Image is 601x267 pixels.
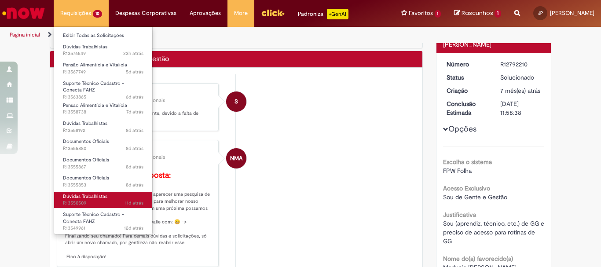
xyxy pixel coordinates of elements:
span: R13567749 [63,69,143,76]
a: Aberto R13555880 : Documentos Oficiais [54,137,152,153]
span: Dúvidas Trabalhistas [63,120,107,127]
span: 1 [435,10,441,18]
a: Aberto R13567749 : Pensão Alimentícia e Vitalícia [54,60,152,77]
span: [PERSON_NAME] [550,9,594,17]
img: click_logo_yellow_360x200.png [261,6,285,19]
a: Aberto R13558192 : Dúvidas Trabalhistas [54,119,152,135]
span: R13576549 [63,50,143,57]
span: 7 mês(es) atrás [500,87,540,95]
span: Requisições [60,9,91,18]
span: R13558192 [63,127,143,134]
ul: Trilhas de página [7,27,394,43]
a: Aberto R13558738 : Pensão Alimentícia e Vitalícia [54,101,152,117]
span: Suporte Técnico Cadastro - Conecta FAHZ [63,211,124,225]
span: Documentos Oficiais [63,138,109,145]
img: ServiceNow [1,4,46,22]
a: Rascunhos [454,9,501,18]
a: Aberto R13555853 : Documentos Oficiais [54,173,152,190]
span: 8d atrás [126,182,143,188]
time: 19/09/2025 12:38:23 [125,200,143,206]
dt: Status [440,73,494,82]
span: Despesas Corporativas [115,9,176,18]
span: 12d atrás [124,225,143,231]
span: R13555867 [63,164,143,171]
div: System [226,91,246,112]
span: R13549961 [63,225,143,232]
span: 5d atrás [126,69,143,75]
span: Pensão Alimentícia e Vitalícia [63,62,127,68]
a: Exibir Todas as Solicitações [54,31,152,40]
a: Página inicial [10,31,40,38]
div: Padroniza [298,9,348,19]
div: [PERSON_NAME] [443,40,545,49]
time: 24/09/2025 16:04:59 [126,94,143,100]
span: R13563865 [63,94,143,101]
span: R13555853 [63,182,143,189]
span: 10 [93,10,102,18]
span: Aprovações [190,9,221,18]
div: Neilyse Moraes Almeida [226,148,246,168]
time: 19/09/2025 10:49:01 [124,225,143,231]
p: +GenAi [327,9,348,19]
ul: Requisições [54,26,153,234]
span: More [234,9,248,18]
dt: Criação [440,86,494,95]
span: 7d atrás [126,109,143,115]
span: Documentos Oficiais [63,157,109,163]
time: 22/09/2025 15:25:33 [126,145,143,152]
time: 25/09/2025 16:18:51 [126,69,143,75]
time: 23/09/2025 10:37:31 [126,127,143,134]
span: Favoritos [409,9,433,18]
span: FPW Folha [443,167,472,175]
div: Solucionado [500,73,541,82]
span: 11d atrás [125,200,143,206]
time: 23/09/2025 11:55:24 [126,109,143,115]
a: Aberto R13555867 : Documentos Oficiais [54,155,152,172]
time: 22/09/2025 15:20:18 [126,182,143,188]
a: Aberto R13576549 : Dúvidas Trabalhistas [54,42,152,59]
span: Documentos Oficiais [63,175,109,181]
div: [DATE] 11:58:38 [500,99,541,117]
span: Dúvidas Trabalhistas [63,44,107,50]
dt: Número [440,60,494,69]
a: Aberto R13549961 : Suporte Técnico Cadastro - Conecta FAHZ [54,210,152,229]
dt: Conclusão Estimada [440,99,494,117]
b: Nome do(a) favorecido(a) [443,255,513,263]
span: Sou (aprendiz, técnico, etc.) de GG e preciso de acesso para rotinas de GG [443,219,546,245]
div: R12792210 [500,60,541,69]
span: 1 [495,10,501,18]
span: 8d atrás [126,127,143,134]
b: Escolha o sistema [443,158,492,166]
span: R13550509 [63,200,143,207]
b: Justificativa [443,211,476,219]
span: 8d atrás [126,145,143,152]
span: 23h atrás [123,50,143,57]
time: 22/09/2025 15:23:21 [126,164,143,170]
a: Aberto R13563865 : Suporte Técnico Cadastro - Conecta FAHZ [54,79,152,98]
span: R13555880 [63,145,143,152]
time: 29/09/2025 12:22:48 [123,50,143,57]
span: JP [538,10,543,16]
b: Acesso Exclusivo [443,184,490,192]
span: R13558738 [63,109,143,116]
span: Pensão Alimentícia e Vitalícia [63,102,127,109]
span: 6d atrás [126,94,143,100]
span: 8d atrás [126,164,143,170]
span: Dúvidas Trabalhistas [63,193,107,200]
span: NMA [230,148,242,169]
span: Suporte Técnico Cadastro - Conecta FAHZ [63,80,124,94]
a: Aberto R13550509 : Dúvidas Trabalhistas [54,192,152,208]
span: Rascunhos [462,9,493,17]
span: S [235,91,238,112]
div: 11/03/2025 11:16:36 [500,86,541,95]
time: 11/03/2025 11:16:36 [500,87,540,95]
span: Sou de Gente e Gestão [443,193,507,201]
